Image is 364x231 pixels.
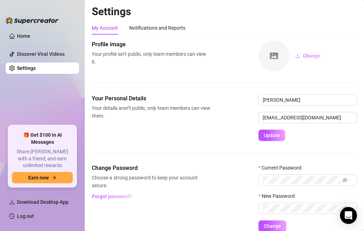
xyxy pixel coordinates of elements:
[258,112,357,123] input: Enter new email
[263,176,341,184] input: Current Password
[92,94,210,103] span: Your Personal Details
[264,132,280,138] span: Update
[259,41,289,71] img: square-placeholder.png
[92,104,210,120] span: Your details aren’t public, only team members can view them.
[303,53,320,59] span: Change
[342,206,347,211] span: eye-invisible
[92,24,118,32] div: My Account
[263,205,341,212] input: New Password
[92,5,357,18] h2: Settings
[92,164,210,172] span: Change Password
[12,148,73,169] span: Share [PERSON_NAME] with a friend, and earn unlimited rewards
[92,174,210,189] span: Choose a strong password to keep your account secure.
[295,53,300,58] span: upload
[17,51,65,57] a: Discover Viral Videos
[52,175,56,180] span: arrow-right
[129,24,185,32] div: Notifications and Reports
[12,172,73,183] button: Earn nowarrow-right
[258,192,299,200] label: New Password
[17,199,68,205] span: Download Desktop App
[92,194,132,199] span: Forgot password?
[17,213,34,219] a: Log out
[258,94,357,106] input: Enter name
[17,33,30,39] a: Home
[342,178,347,183] span: eye-invisible
[9,199,15,205] span: download
[28,175,49,180] span: Earn now
[92,191,132,202] button: Forgot password?
[290,50,326,61] button: Change
[12,132,73,146] span: 🎁 Get $100 in AI Messages
[264,223,281,229] span: Change
[92,50,210,66] span: Your profile isn’t public, only team members can view it.
[258,164,306,172] label: Current Password
[340,207,357,224] div: Open Intercom Messenger
[258,130,285,141] button: Update
[6,17,59,24] img: logo-BBDzfeDw.svg
[92,40,210,49] span: Profile image
[17,65,36,71] a: Settings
